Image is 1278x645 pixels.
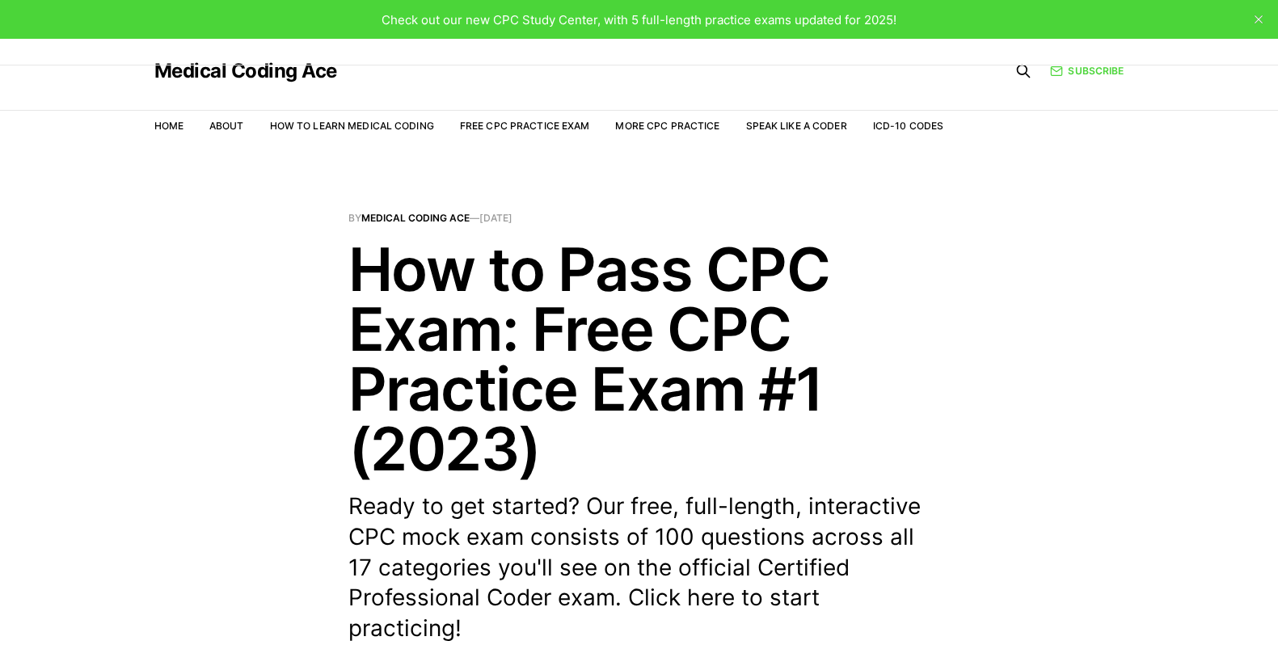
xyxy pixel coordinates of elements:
a: Medical Coding Ace [361,212,470,224]
button: close [1246,6,1272,32]
time: [DATE] [479,212,512,224]
a: Medical Coding Ace [154,61,337,81]
a: Free CPC Practice Exam [460,120,590,132]
p: Ready to get started? Our free, full-length, interactive CPC mock exam consists of 100 questions ... [348,491,930,644]
a: Speak Like a Coder [746,120,847,132]
h1: How to Pass CPC Exam: Free CPC Practice Exam #1 (2023) [348,239,930,478]
a: Subscribe [1050,63,1124,78]
a: How to Learn Medical Coding [270,120,434,132]
a: More CPC Practice [615,120,719,132]
iframe: portal-trigger [1014,566,1278,645]
a: ICD-10 Codes [873,120,943,132]
span: By — [348,213,930,223]
span: Check out our new CPC Study Center, with 5 full-length practice exams updated for 2025! [382,12,896,27]
a: Home [154,120,183,132]
a: About [209,120,244,132]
